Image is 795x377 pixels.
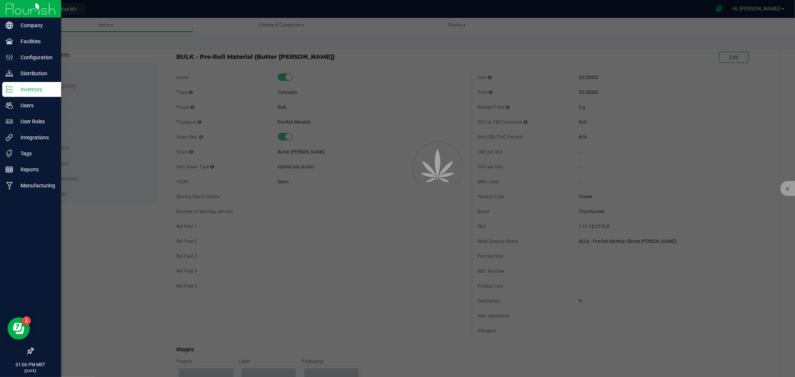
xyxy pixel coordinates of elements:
[13,133,58,142] p: Integrations
[22,316,31,325] iframe: Resource center unread badge
[13,85,58,94] p: Inventory
[13,69,58,78] p: Distribution
[3,368,58,374] p: [DATE]
[13,101,58,110] p: Users
[3,361,58,368] p: 01:06 PM MST
[13,37,58,46] p: Facilities
[13,21,58,30] p: Company
[6,102,13,109] inline-svg: Users
[13,165,58,174] p: Reports
[13,149,58,158] p: Tags
[6,182,13,189] inline-svg: Manufacturing
[13,117,58,126] p: User Roles
[13,181,58,190] p: Manufacturing
[6,22,13,29] inline-svg: Company
[6,86,13,93] inline-svg: Inventory
[6,150,13,157] inline-svg: Tags
[6,134,13,141] inline-svg: Integrations
[6,118,13,125] inline-svg: User Roles
[6,166,13,173] inline-svg: Reports
[6,54,13,61] inline-svg: Configuration
[6,70,13,77] inline-svg: Distribution
[13,53,58,62] p: Configuration
[6,38,13,45] inline-svg: Facilities
[7,317,30,340] iframe: Resource center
